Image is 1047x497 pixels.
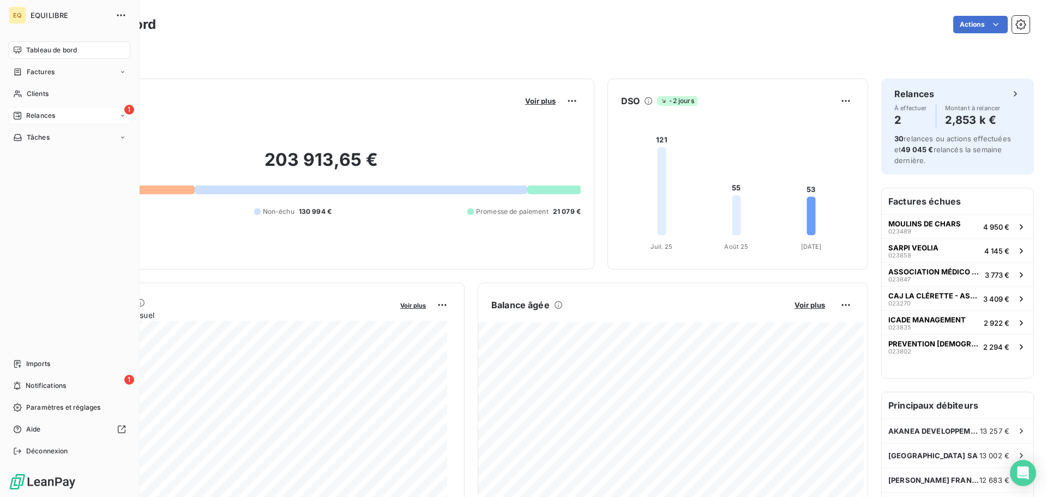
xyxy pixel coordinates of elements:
[894,105,927,111] span: À effectuer
[888,267,980,276] span: ASSOCIATION MÉDICO SOCIALE DIEPPOISE
[27,89,49,99] span: Clients
[888,427,980,435] span: AKANEA DEVELOPPEMENT
[888,243,938,252] span: SARPI VEOLIA
[62,149,581,182] h2: 203 913,65 €
[945,105,1001,111] span: Montant à relancer
[62,309,393,321] span: Chiffre d'affaires mensuel
[983,295,1009,303] span: 3 409 €
[983,223,1009,231] span: 4 950 €
[888,476,979,484] span: [PERSON_NAME] FRANCE SAFETY ASSESSMENT
[31,11,109,20] span: EQUILIBRE
[882,334,1033,358] button: PREVENTION [DEMOGRAPHIC_DATA] TRAVAIL0238022 294 €
[651,243,672,250] tspan: Juil. 25
[400,302,426,309] span: Voir plus
[397,300,429,310] button: Voir plus
[983,343,1009,351] span: 2 294 €
[26,381,66,391] span: Notifications
[491,298,550,312] h6: Balance âgée
[888,300,911,307] span: 023270
[882,392,1033,418] h6: Principaux débiteurs
[888,348,911,355] span: 023802
[980,427,1009,435] span: 13 257 €
[476,207,549,217] span: Promesse de paiement
[888,219,961,228] span: MOULINS DE CHARS
[124,105,134,115] span: 1
[882,238,1033,262] button: SARPI VEOLIA0238584 145 €
[26,45,77,55] span: Tableau de bord
[984,247,1009,255] span: 4 145 €
[9,7,26,24] div: EQ
[791,300,828,310] button: Voir plus
[553,207,581,217] span: 21 079 €
[657,96,697,106] span: -2 jours
[984,319,1009,327] span: 2 922 €
[985,271,1009,279] span: 3 773 €
[888,228,911,235] span: 023489
[888,339,979,348] span: PREVENTION [DEMOGRAPHIC_DATA] TRAVAIL
[124,375,134,385] span: 1
[621,94,640,107] h6: DSO
[1010,460,1036,486] div: Open Intercom Messenger
[27,133,50,142] span: Tâches
[894,134,904,143] span: 30
[882,188,1033,214] h6: Factures échues
[522,96,559,106] button: Voir plus
[979,476,1009,484] span: 12 683 €
[945,111,1001,129] h4: 2,853 k €
[27,67,55,77] span: Factures
[888,252,911,259] span: 023858
[9,421,130,438] a: Aide
[882,286,1033,310] button: CAJ LA CLÉRETTE - ASSOCIATION PAPILLONS0232703 409 €
[882,262,1033,286] button: ASSOCIATION MÉDICO SOCIALE DIEPPOISE0238473 773 €
[894,134,1011,165] span: relances ou actions effectuées et relancés la semaine dernière.
[26,446,68,456] span: Déconnexion
[26,424,41,434] span: Aide
[888,315,966,324] span: ICADE MANAGEMENT
[26,359,50,369] span: Imports
[888,324,911,331] span: 023835
[795,301,825,309] span: Voir plus
[26,403,100,412] span: Paramètres et réglages
[953,16,1008,33] button: Actions
[724,243,748,250] tspan: Août 25
[801,243,822,250] tspan: [DATE]
[299,207,332,217] span: 130 994 €
[894,87,934,100] h6: Relances
[888,451,978,460] span: [GEOGRAPHIC_DATA] SA
[882,310,1033,334] button: ICADE MANAGEMENT0238352 922 €
[263,207,294,217] span: Non-échu
[9,473,76,490] img: Logo LeanPay
[882,214,1033,238] button: MOULINS DE CHARS0234894 950 €
[888,276,911,283] span: 023847
[525,97,556,105] span: Voir plus
[901,145,933,154] span: 49 045 €
[888,291,979,300] span: CAJ LA CLÉRETTE - ASSOCIATION PAPILLONS
[26,111,55,121] span: Relances
[979,451,1009,460] span: 13 002 €
[894,111,927,129] h4: 2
